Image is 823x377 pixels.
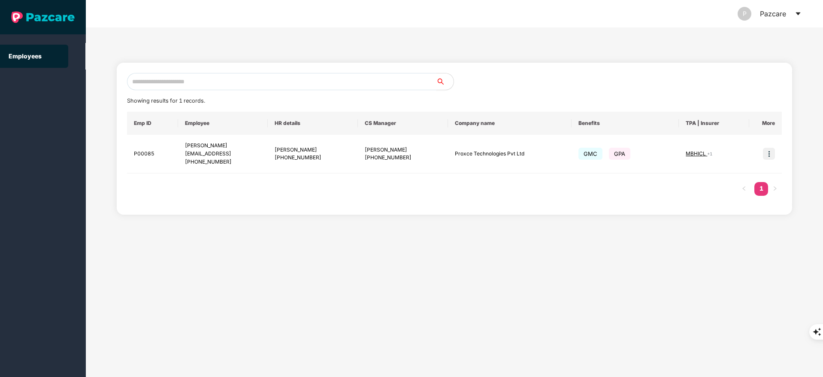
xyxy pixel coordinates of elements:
span: MBHICL [686,150,707,157]
div: [PHONE_NUMBER] [185,158,261,166]
span: + 1 [707,151,712,156]
button: right [768,182,782,196]
th: TPA | Insurer [679,112,749,135]
th: More [749,112,782,135]
span: left [741,186,747,191]
a: Employees [9,52,42,60]
th: Benefits [572,112,679,135]
li: Previous Page [737,182,751,196]
li: 1 [754,182,768,196]
th: Company name [448,112,572,135]
div: [PERSON_NAME] [275,146,351,154]
span: Showing results for 1 records. [127,97,205,104]
th: Employee [178,112,268,135]
a: 1 [754,182,768,195]
div: [EMAIL_ADDRESS] [185,150,261,158]
th: HR details [268,112,358,135]
span: search [436,78,454,85]
span: P [743,7,747,21]
td: Proxce Technologies Pvt Ltd [448,135,572,173]
th: Emp ID [127,112,178,135]
span: GMC [578,148,602,160]
span: caret-down [795,10,802,17]
div: [PHONE_NUMBER] [365,154,441,162]
li: Next Page [768,182,782,196]
span: GPA [609,148,630,160]
div: [PHONE_NUMBER] [275,154,351,162]
button: search [436,73,454,90]
th: CS Manager [358,112,448,135]
div: [PERSON_NAME] [185,142,261,150]
div: [PERSON_NAME] [365,146,441,154]
span: right [772,186,778,191]
img: icon [763,148,775,160]
td: P00085 [127,135,178,173]
button: left [737,182,751,196]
